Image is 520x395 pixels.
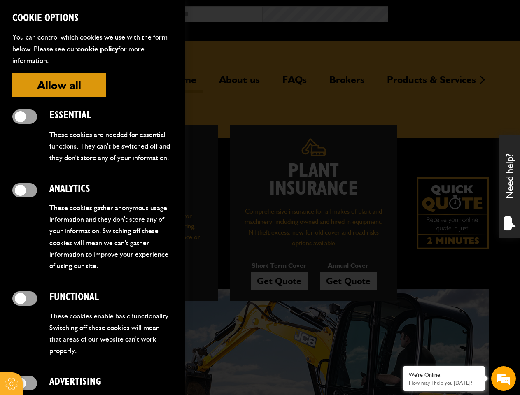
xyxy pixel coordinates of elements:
p: How may I help you today? [409,380,479,386]
p: These cookies are needed for essential functions. They can't be switched off and they don't store... [49,129,173,163]
h2: Essential [49,109,173,121]
h2: Functional [49,291,173,303]
button: Allow all [12,73,106,97]
h2: Cookie Options [12,12,173,24]
div: We're Online! [409,372,479,379]
p: You can control which cookies we use with the form below. Please see our for more information. [12,31,173,66]
h2: Analytics [49,183,173,195]
a: cookie policy [77,44,118,53]
p: These cookies enable basic functionality. Switching off these cookies will mean that areas of our... [49,310,173,357]
h2: Advertising [49,376,173,388]
div: Need help? [499,135,520,238]
p: These cookies gather anonymous usage information and they don't store any of your information. Sw... [49,202,173,272]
